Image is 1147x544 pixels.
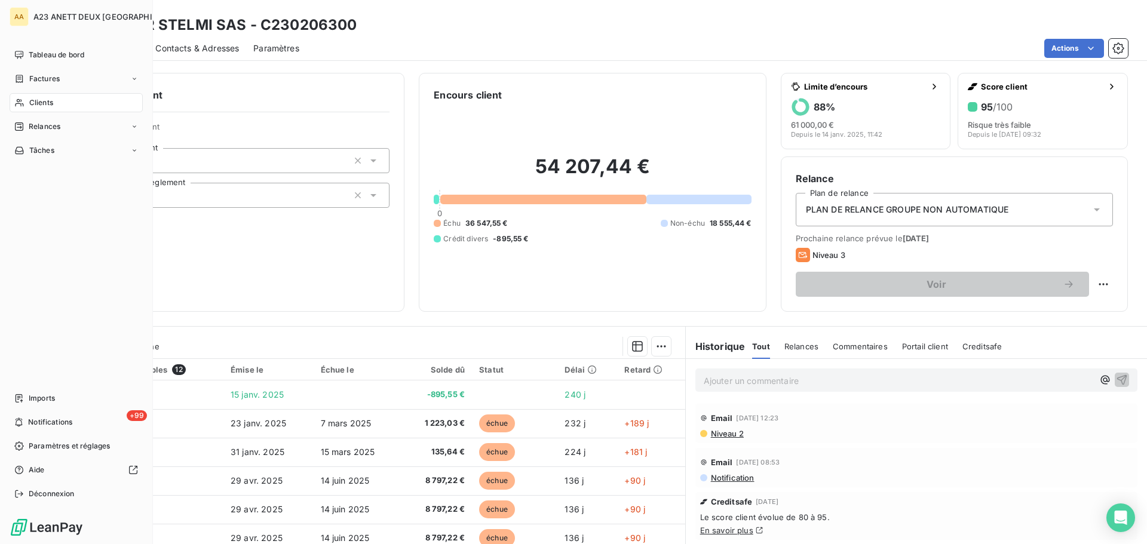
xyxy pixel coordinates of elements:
[565,533,584,543] span: 136 j
[409,475,465,487] span: 8 797,22 €
[409,389,465,401] span: -895,55 €
[96,122,390,139] span: Propriétés Client
[736,459,780,466] span: [DATE] 08:53
[29,465,45,475] span: Aide
[434,88,502,102] h6: Encours client
[902,342,948,351] span: Portail client
[968,120,1031,130] span: Risque très faible
[434,155,751,190] h2: 54 207,44 €
[833,342,888,351] span: Commentaires
[565,418,585,428] span: 232 j
[29,145,54,156] span: Tâches
[409,503,465,515] span: 8 797,22 €
[321,475,370,485] span: 14 juin 2025
[710,473,755,482] span: Notification
[812,250,845,260] span: Niveau 3
[962,342,1002,351] span: Creditsafe
[670,218,705,229] span: Non-échu
[409,417,465,429] span: 1 223,03 €
[710,218,752,229] span: 18 555,44 €
[903,233,930,243] span: [DATE]
[624,533,645,543] span: +90 j
[29,97,53,108] span: Clients
[10,460,143,480] a: Aide
[231,365,306,374] div: Émise le
[29,73,60,84] span: Factures
[981,101,1013,113] h6: 95
[806,204,1009,216] span: PLAN DE RELANCE GROUPE NON AUTOMATIQUE
[465,218,508,229] span: 36 547,55 €
[493,233,528,244] span: -895,55 €
[28,417,72,428] span: Notifications
[253,42,299,54] span: Paramètres
[968,131,1041,138] span: Depuis le [DATE] 09:32
[479,500,515,518] span: échue
[231,475,283,485] span: 29 avr. 2025
[1044,39,1104,58] button: Actions
[10,518,84,537] img: Logo LeanPay
[700,525,753,535] a: En savoir plus
[231,389,284,399] span: 15 janv. 2025
[624,447,647,457] span: +181 j
[784,342,818,351] span: Relances
[791,120,834,130] span: 61 000,00 €
[155,42,239,54] span: Contacts & Adresses
[565,389,585,399] span: 240 j
[781,73,951,149] button: Limite d’encours88%61 000,00 €Depuis le 14 janv. 2025, 11:42
[624,418,649,428] span: +189 j
[321,504,370,514] span: 14 juin 2025
[29,488,75,499] span: Déconnexion
[231,418,286,428] span: 23 janv. 2025
[321,365,395,374] div: Échue le
[796,272,1089,297] button: Voir
[710,429,744,438] span: Niveau 2
[29,441,110,451] span: Paramètres et réglages
[105,14,357,36] h3: APTAR STELMI SAS - C230206300
[409,532,465,544] span: 8 797,22 €
[443,233,488,244] span: Crédit divers
[231,504,283,514] span: 29 avr. 2025
[752,342,770,351] span: Tout
[231,533,283,543] span: 29 avr. 2025
[1106,503,1135,532] div: Open Intercom Messenger
[33,12,185,21] span: A23 ANETT DEUX [GEOGRAPHIC_DATA]
[736,414,778,422] span: [DATE] 12:23
[624,475,645,485] span: +90 j
[958,73,1128,149] button: Score client95/100Risque très faibleDepuis le [DATE] 09:32
[796,233,1113,243] span: Prochaine relance prévue le
[565,475,584,485] span: 136 j
[814,101,835,113] h6: 88 %
[10,7,29,26] div: AA
[479,414,515,432] span: échue
[810,279,1063,289] span: Voir
[700,512,1133,522] span: Le score client évolue de 80 à 95.
[29,393,55,404] span: Imports
[72,88,390,102] h6: Informations client
[711,497,753,506] span: Creditsafe
[756,498,778,505] span: [DATE]
[981,82,1102,91] span: Score client
[321,418,372,428] span: 7 mars 2025
[993,101,1013,113] span: /100
[565,504,584,514] span: 136 j
[624,365,677,374] div: Retard
[479,365,550,374] div: Statut
[565,447,585,457] span: 224 j
[409,446,465,458] span: 135,64 €
[443,218,461,229] span: Échu
[93,364,216,375] div: Pièces comptables
[804,82,925,91] span: Limite d’encours
[796,171,1113,186] h6: Relance
[624,504,645,514] span: +90 j
[565,365,610,374] div: Délai
[711,413,733,423] span: Email
[172,364,185,375] span: 12
[686,339,746,354] h6: Historique
[29,50,84,60] span: Tableau de bord
[29,121,60,132] span: Relances
[409,365,465,374] div: Solde dû
[127,410,147,421] span: +99
[321,533,370,543] span: 14 juin 2025
[479,472,515,490] span: échue
[479,443,515,461] span: échue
